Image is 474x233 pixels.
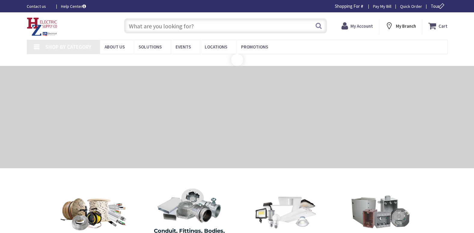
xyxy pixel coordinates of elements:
[45,43,91,50] span: Shop By Category
[373,3,391,9] a: Pay My Bill
[241,44,268,50] span: Promotions
[205,44,227,50] span: Locations
[139,44,162,50] span: Solutions
[61,3,86,9] a: Help Center
[439,20,448,31] strong: Cart
[27,17,57,36] img: HZ Electric Supply
[400,3,422,9] a: Quick Order
[361,3,363,9] strong: #
[335,3,360,9] span: Shopping For
[428,20,448,31] a: Cart
[27,3,51,9] a: Contact us
[385,20,416,31] div: My Branch
[350,23,373,29] strong: My Account
[341,20,373,31] a: My Account
[105,44,125,50] span: About Us
[431,3,446,9] span: Tour
[176,44,191,50] span: Events
[124,18,327,33] input: What are you looking for?
[396,23,416,29] strong: My Branch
